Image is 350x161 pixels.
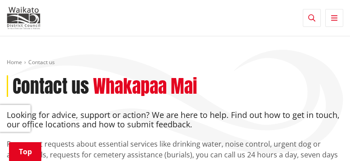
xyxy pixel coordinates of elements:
[93,75,197,97] h2: Whakapaa Mai
[7,7,40,29] img: Waikato District Council - Te Kaunihera aa Takiwaa o Waikato
[7,110,343,130] h4: Looking for advice, support or action? We are here to help. Find out how to get in touch, our off...
[28,58,55,66] span: Contact us
[13,75,89,97] h1: Contact us
[7,59,343,66] nav: breadcrumb
[9,142,41,161] a: Top
[7,58,22,66] a: Home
